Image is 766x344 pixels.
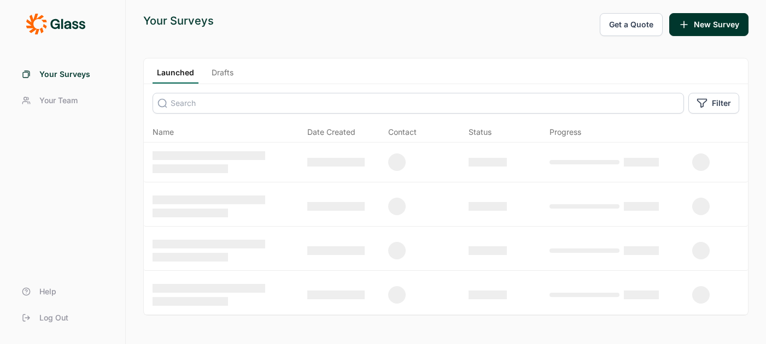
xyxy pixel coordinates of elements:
div: Your Surveys [143,13,214,28]
div: Progress [549,127,581,138]
button: New Survey [669,13,749,36]
span: Help [39,286,56,297]
span: Log Out [39,312,68,323]
div: Contact [388,127,417,138]
span: Name [153,127,174,138]
a: Launched [153,67,198,84]
button: Filter [688,93,739,114]
span: Filter [712,98,731,109]
span: Your Team [39,95,78,106]
input: Search [153,93,684,114]
span: Date Created [307,127,355,138]
button: Get a Quote [600,13,663,36]
div: Status [469,127,492,138]
a: Drafts [207,67,238,84]
span: Your Surveys [39,69,90,80]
